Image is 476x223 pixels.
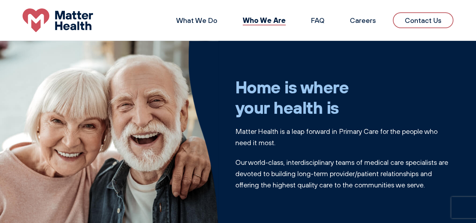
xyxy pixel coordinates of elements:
[235,126,454,148] p: Matter Health is a leap forward in Primary Care for the people who need it most.
[350,16,376,25] a: Careers
[176,16,217,25] a: What We Do
[393,12,453,28] a: Contact Us
[311,16,324,25] a: FAQ
[235,157,454,191] p: Our world-class, interdisciplinary teams of medical care specialists are devoted to building long...
[235,77,454,117] h1: Home is where your health is
[243,16,286,25] a: Who We Are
